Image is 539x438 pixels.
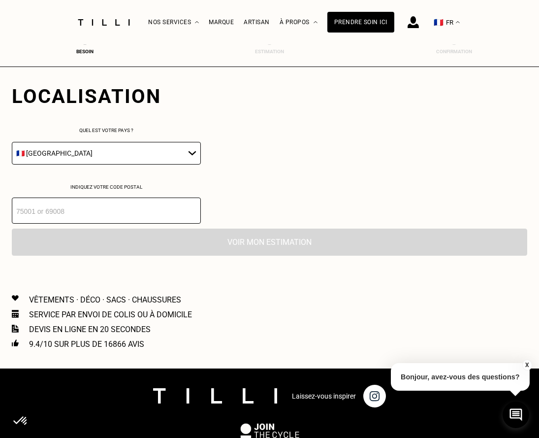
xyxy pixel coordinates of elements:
[12,85,201,108] div: Localisation
[12,325,19,333] img: Icon
[65,49,105,54] div: Besoin
[29,339,144,349] p: 9.4/10 sur plus de 16866 avis
[12,184,201,190] p: Indiquez votre code postal
[363,385,386,407] img: page instagram de Tilli une retoucherie à domicile
[314,21,317,24] img: Menu déroulant à propos
[244,19,270,26] a: Artisan
[434,18,444,27] span: 🇫🇷
[280,0,317,44] div: À propos
[292,392,356,400] p: Laissez-vous inspirer
[148,0,199,44] div: Nos services
[29,325,151,334] p: Devis en ligne en 20 secondes
[153,388,277,404] img: logo Tilli
[209,19,234,26] a: Marque
[429,0,465,44] button: 🇫🇷 FR
[456,21,460,24] img: menu déroulant
[29,310,192,319] p: Service par envoi de colis ou à domicile
[12,339,19,346] img: Icon
[12,128,201,133] p: Quel est votre pays ?
[391,363,530,391] p: Bonjour, avez-vous des questions?
[522,360,532,371] button: X
[408,16,419,28] img: icône connexion
[12,198,201,224] input: 75001 or 69008
[74,19,133,26] img: Logo du service de couturière Tilli
[195,21,199,24] img: Menu déroulant
[240,423,299,438] img: logo Join The Cycle
[29,295,181,304] p: Vêtements · Déco · Sacs · Chaussures
[250,49,289,54] div: Estimation
[12,310,19,318] img: Icon
[434,49,474,54] div: Confirmation
[12,295,19,301] img: Icon
[327,12,394,33] a: Prendre soin ici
